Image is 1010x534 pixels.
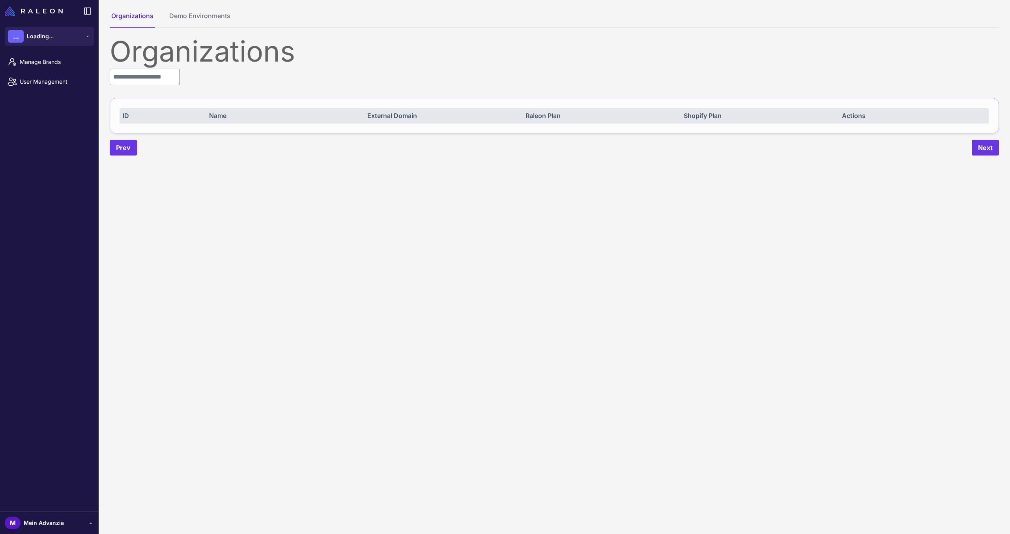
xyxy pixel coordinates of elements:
[5,517,21,529] div: M
[684,111,828,120] div: Shopify Plan
[367,111,511,120] div: External Domain
[209,111,353,120] div: Name
[526,111,670,120] div: Raleon Plan
[5,6,63,16] img: Raleon Logo
[5,6,66,16] a: Raleon Logo
[3,73,95,90] a: User Management
[972,140,999,156] button: Next
[20,58,89,66] span: Manage Brands
[8,30,24,43] div: ...
[110,37,999,66] div: Organizations
[20,77,89,86] span: User Management
[123,111,195,120] div: ID
[110,140,137,156] button: Prev
[168,11,232,28] button: Demo Environments
[110,11,155,28] button: Organizations
[842,111,986,120] div: Actions
[27,32,54,41] span: Loading...
[5,27,94,46] button: ...Loading...
[24,519,64,527] span: Mein Advanzia
[3,54,95,70] a: Manage Brands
